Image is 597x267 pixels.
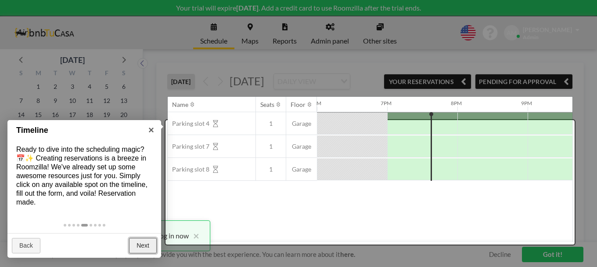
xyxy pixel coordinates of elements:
div: Seats [260,101,274,109]
h1: Timeline [16,124,139,136]
span: Garage [286,120,317,128]
a: Back [12,238,40,254]
div: Floor [291,101,306,109]
div: 9PM [521,100,532,106]
div: 8PM [451,100,462,106]
div: Ready to dive into the scheduling magic? 📅✨ Creating reservations is a breeze in Roomzilla! We've... [7,136,161,216]
div: 7PM [381,100,392,106]
a: × [141,120,161,140]
div: Name [172,101,188,109]
a: Next [129,238,157,254]
span: 1 [256,120,286,128]
span: Parking slot 4 [168,120,209,128]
